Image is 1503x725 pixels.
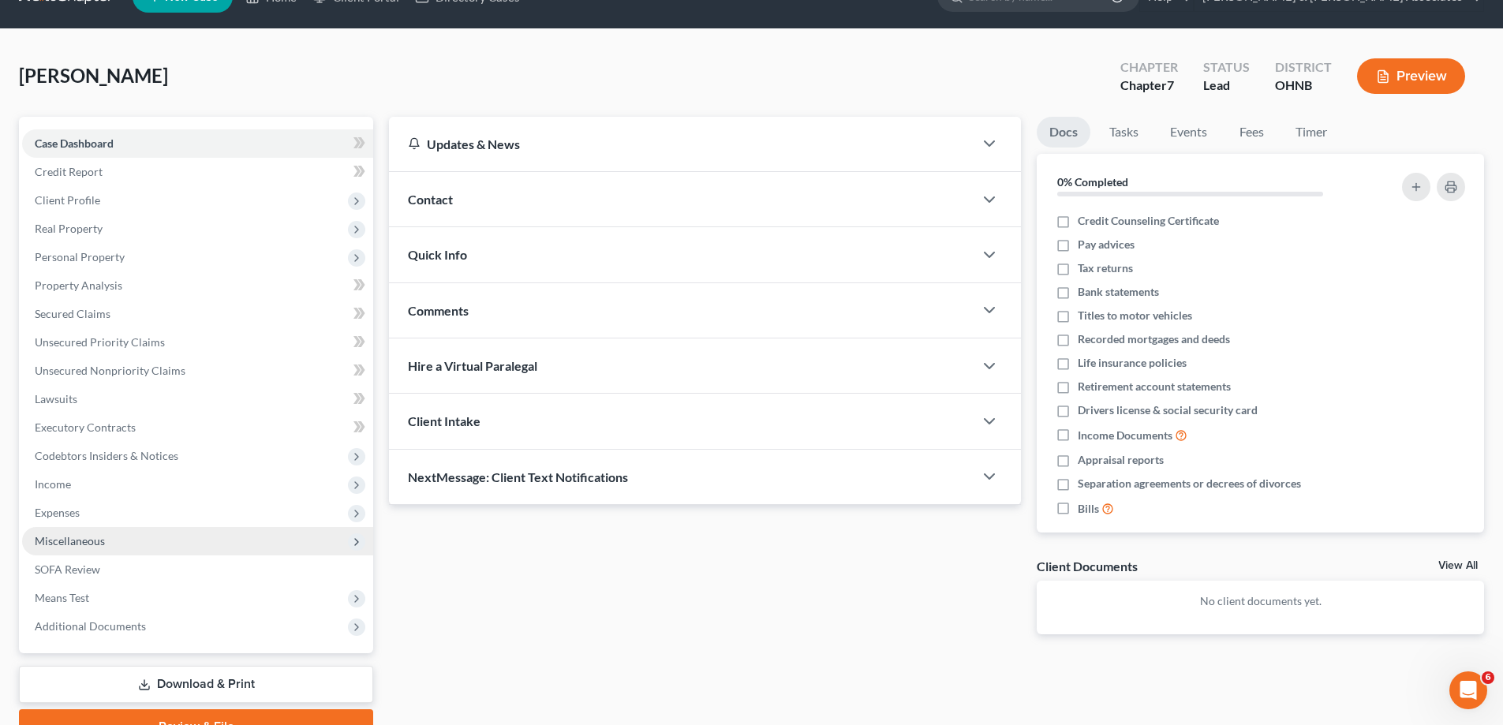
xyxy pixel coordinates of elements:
span: Expenses [35,506,80,519]
span: NextMessage: Client Text Notifications [408,469,628,484]
span: Executory Contracts [35,420,136,434]
div: Chapter [1120,77,1178,95]
a: Credit Report [22,158,373,186]
span: Real Property [35,222,103,235]
div: Chapter [1120,58,1178,77]
a: Events [1157,117,1220,148]
div: OHNB [1275,77,1332,95]
a: Fees [1226,117,1277,148]
a: Unsecured Priority Claims [22,328,373,357]
span: Life insurance policies [1078,355,1187,371]
a: Case Dashboard [22,129,373,158]
span: 7 [1167,77,1174,92]
span: Miscellaneous [35,534,105,547]
span: Income Documents [1078,428,1172,443]
a: View All [1438,560,1478,571]
iframe: Intercom live chat [1449,671,1487,709]
span: Case Dashboard [35,136,114,150]
strong: 0% Completed [1057,175,1128,189]
span: Retirement account statements [1078,379,1231,394]
a: Tasks [1097,117,1151,148]
a: SOFA Review [22,555,373,584]
div: Status [1203,58,1250,77]
span: Additional Documents [35,619,146,633]
button: Preview [1357,58,1465,94]
span: Bank statements [1078,284,1159,300]
span: Unsecured Priority Claims [35,335,165,349]
div: District [1275,58,1332,77]
span: SOFA Review [35,562,100,576]
span: Client Profile [35,193,100,207]
span: Pay advices [1078,237,1135,252]
span: Recorded mortgages and deeds [1078,331,1230,347]
span: Credit Counseling Certificate [1078,213,1219,229]
div: Updates & News [408,136,955,152]
span: Titles to motor vehicles [1078,308,1192,323]
span: Secured Claims [35,307,110,320]
a: Lawsuits [22,385,373,413]
a: Download & Print [19,666,373,703]
div: Lead [1203,77,1250,95]
span: Income [35,477,71,491]
a: Unsecured Nonpriority Claims [22,357,373,385]
span: Separation agreements or decrees of divorces [1078,476,1301,491]
span: Tax returns [1078,260,1133,276]
span: Credit Report [35,165,103,178]
span: Unsecured Nonpriority Claims [35,364,185,377]
div: Client Documents [1037,558,1138,574]
span: Codebtors Insiders & Notices [35,449,178,462]
span: Client Intake [408,413,480,428]
p: No client documents yet. [1049,593,1471,609]
a: Secured Claims [22,300,373,328]
span: Appraisal reports [1078,452,1164,468]
a: Docs [1037,117,1090,148]
span: Lawsuits [35,392,77,405]
a: Property Analysis [22,271,373,300]
span: Personal Property [35,250,125,263]
span: [PERSON_NAME] [19,64,168,87]
a: Timer [1283,117,1340,148]
span: Drivers license & social security card [1078,402,1258,418]
span: Means Test [35,591,89,604]
span: Comments [408,303,469,318]
a: Executory Contracts [22,413,373,442]
span: Quick Info [408,247,467,262]
span: 6 [1482,671,1494,684]
span: Bills [1078,501,1099,517]
span: Property Analysis [35,278,122,292]
span: Hire a Virtual Paralegal [408,358,537,373]
span: Contact [408,192,453,207]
